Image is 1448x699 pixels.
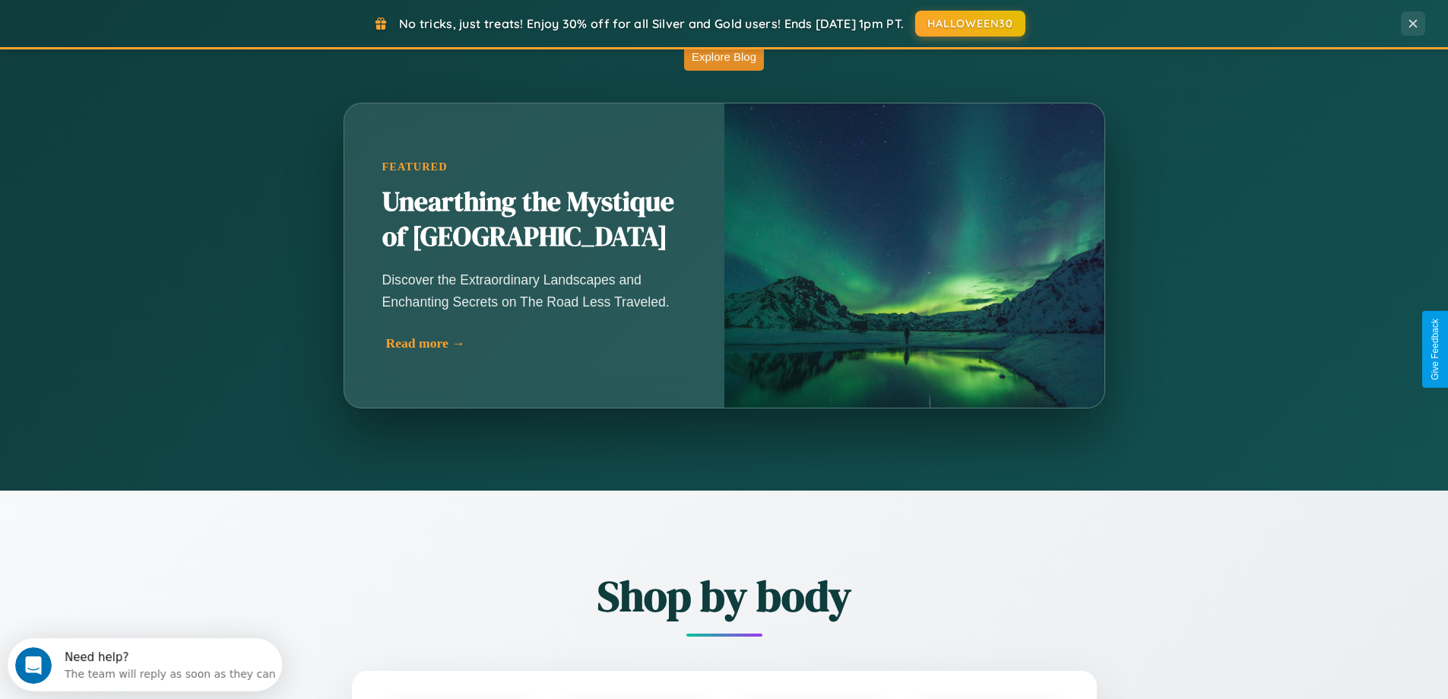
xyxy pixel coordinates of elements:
[382,160,686,173] div: Featured
[684,43,764,71] button: Explore Blog
[57,25,268,41] div: The team will reply as soon as they can
[6,6,283,48] div: Open Intercom Messenger
[8,638,282,691] iframe: Intercom live chat discovery launcher
[399,16,904,31] span: No tricks, just treats! Enjoy 30% off for all Silver and Gold users! Ends [DATE] 1pm PT.
[382,185,686,255] h2: Unearthing the Mystique of [GEOGRAPHIC_DATA]
[268,567,1180,625] h2: Shop by body
[15,647,52,684] iframe: Intercom live chat
[386,335,690,351] div: Read more →
[1430,319,1440,380] div: Give Feedback
[915,11,1025,37] button: HALLOWEEN30
[382,269,686,312] p: Discover the Extraordinary Landscapes and Enchanting Secrets on The Road Less Traveled.
[57,13,268,25] div: Need help?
